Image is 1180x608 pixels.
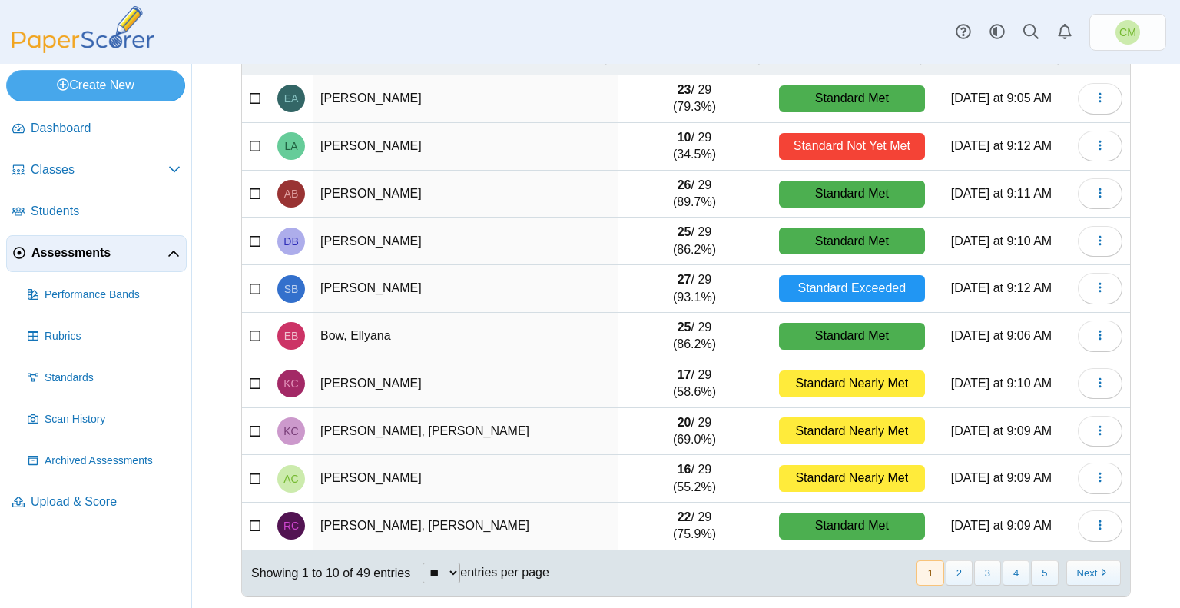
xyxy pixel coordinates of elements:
td: / 29 (79.3%) [618,75,771,123]
td: / 29 (55.2%) [618,455,771,503]
div: Standard Met [779,181,926,208]
button: 4 [1003,560,1029,586]
span: Dihanna Borja [283,236,298,247]
button: 2 [946,560,973,586]
td: [PERSON_NAME] [313,123,618,171]
time: Sep 21, 2025 at 9:05 AM [951,91,1052,105]
td: / 29 (75.9%) [618,503,771,550]
b: 25 [678,225,691,238]
a: Standards [22,360,187,397]
span: Sean Borrego [284,284,299,294]
time: Sep 21, 2025 at 9:09 AM [951,519,1052,532]
span: Students [31,203,181,220]
span: Dashboard [31,120,181,137]
b: 10 [678,131,691,144]
span: Archived Assessments [45,454,181,469]
b: 20 [678,416,691,429]
time: Sep 21, 2025 at 9:10 AM [951,234,1052,248]
td: [PERSON_NAME], [PERSON_NAME] [313,503,618,550]
span: Christine Munzer [1115,20,1140,45]
td: [PERSON_NAME] [313,265,618,313]
a: Assessments [6,235,187,272]
div: Standard Nearly Met [779,465,926,492]
time: Sep 21, 2025 at 9:12 AM [951,281,1052,294]
td: [PERSON_NAME] [313,455,618,503]
div: Showing 1 to 10 of 49 entries [242,550,410,596]
button: Next [1066,560,1121,586]
a: Students [6,194,187,231]
b: 22 [678,510,691,523]
b: 26 [678,178,691,191]
span: Assessments [31,244,167,261]
div: Standard Met [779,85,926,112]
a: Classes [6,152,187,189]
td: / 29 (93.1%) [618,265,771,313]
b: 17 [678,368,691,381]
span: Upload & Score [31,493,181,510]
td: Bow, Ellyana [313,313,618,360]
div: Standard Not Yet Met [779,133,926,160]
nav: pagination [915,560,1121,586]
div: Standard Met [779,323,926,350]
span: Rubrics [45,329,181,344]
div: Standard Met [779,228,926,254]
time: Sep 21, 2025 at 9:10 AM [951,377,1052,390]
b: 25 [678,321,691,334]
span: Alex Cordova [283,473,298,484]
time: Sep 21, 2025 at 9:11 AM [951,187,1052,200]
time: Sep 21, 2025 at 9:06 AM [951,329,1052,342]
a: Create New [6,70,185,101]
td: / 29 (58.6%) [618,360,771,408]
td: / 29 (86.2%) [618,218,771,265]
span: Scan History [45,412,181,427]
div: Standard Nearly Met [779,370,926,397]
time: Sep 21, 2025 at 9:12 AM [951,139,1052,152]
b: 27 [678,273,691,286]
span: Classes [31,161,168,178]
span: Ellyana Bow [284,331,299,341]
span: Kaylee Cagg-Unger [283,378,298,389]
span: Elizabeth Antillon [284,93,299,104]
a: Archived Assessments [22,443,187,480]
b: 16 [678,463,691,476]
span: Lee Apodaca-Smart [284,141,297,151]
td: [PERSON_NAME] [313,75,618,123]
img: PaperScorer [6,6,160,53]
a: Rubrics [22,318,187,355]
span: Christine Munzer [1119,27,1136,38]
td: / 29 (86.2%) [618,313,771,360]
div: Standard Nearly Met [779,417,926,444]
span: Name : Activate to invert sorting [601,51,610,66]
a: Alerts [1048,15,1082,49]
span: Alvaro Bonilla [284,188,299,199]
td: [PERSON_NAME] [313,218,618,265]
label: entries per page [460,566,549,579]
time: Sep 21, 2025 at 9:09 AM [951,471,1052,484]
td: / 29 (69.0%) [618,408,771,456]
span: Score : Activate to sort [754,51,764,66]
button: 3 [974,560,1001,586]
td: [PERSON_NAME] [313,360,618,408]
button: 5 [1031,560,1058,586]
td: [PERSON_NAME], [PERSON_NAME] [313,408,618,456]
span: Standards [45,370,181,386]
td: / 29 (34.5%) [618,123,771,171]
time: Sep 21, 2025 at 9:09 AM [951,424,1052,437]
button: 1 [916,560,943,586]
a: Performance Bands [22,277,187,314]
span: Ryder Cruickshank [283,520,299,531]
span: Performance Bands [45,287,181,303]
td: [PERSON_NAME] [313,171,618,218]
span: Kyleigh Cha [283,426,298,437]
div: Standard Exceeded [779,275,926,302]
a: Upload & Score [6,484,187,521]
span: Performance band : Activate to sort [916,51,925,66]
a: PaperScorer [6,42,160,55]
a: Christine Munzer [1089,14,1166,51]
div: Standard Met [779,513,926,540]
td: / 29 (89.7%) [618,171,771,218]
b: 23 [678,83,691,96]
a: Dashboard [6,111,187,148]
a: Scan History [22,401,187,438]
span: Date : Activate to sort [1053,51,1062,66]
